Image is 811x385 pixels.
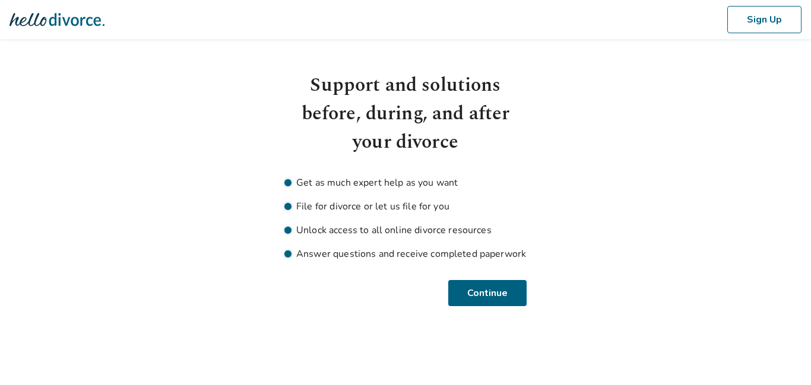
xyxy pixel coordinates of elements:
[727,6,802,33] button: Sign Up
[450,280,527,306] button: Continue
[284,223,527,237] li: Unlock access to all online divorce resources
[284,247,527,261] li: Answer questions and receive completed paperwork
[284,176,527,190] li: Get as much expert help as you want
[284,199,527,214] li: File for divorce or let us file for you
[9,8,104,31] img: Hello Divorce Logo
[284,71,527,157] h1: Support and solutions before, during, and after your divorce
